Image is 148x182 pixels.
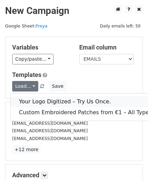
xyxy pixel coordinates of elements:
button: Save [49,81,66,92]
small: [EMAIL_ADDRESS][DOMAIN_NAME] [12,128,88,133]
h5: Email column [79,44,136,51]
iframe: Chat Widget [114,149,148,182]
h2: New Campaign [5,5,143,17]
a: Daily emails left: 50 [98,23,143,28]
a: +12 more [12,145,41,154]
small: [EMAIL_ADDRESS][DOMAIN_NAME] [12,121,88,126]
a: Copy/paste... [12,54,54,64]
span: Daily emails left: 50 [98,22,143,30]
h5: Advanced [12,171,136,179]
small: [EMAIL_ADDRESS][DOMAIN_NAME] [12,136,88,141]
a: Templates [12,71,41,78]
a: Load... [12,81,38,92]
h5: Variables [12,44,69,51]
a: Freya [36,23,47,28]
small: Google Sheet: [5,23,47,28]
